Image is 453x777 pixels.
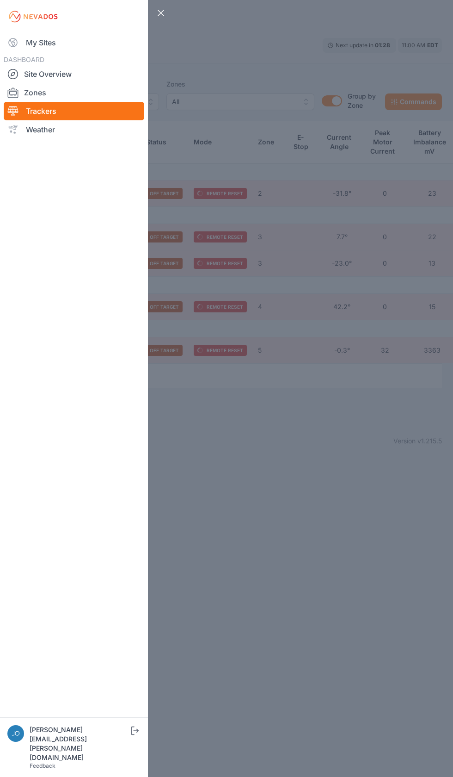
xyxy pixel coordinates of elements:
[30,725,129,762] div: [PERSON_NAME][EMAIL_ADDRESS][PERSON_NAME][DOMAIN_NAME]
[7,725,24,742] img: joe.mikula@nevados.solar
[4,102,144,120] a: Trackers
[7,9,59,24] img: Nevados
[4,65,144,83] a: Site Overview
[4,56,44,63] span: DASHBOARD
[4,83,144,102] a: Zones
[4,33,144,52] a: My Sites
[4,120,144,139] a: Weather
[30,762,55,769] a: Feedback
